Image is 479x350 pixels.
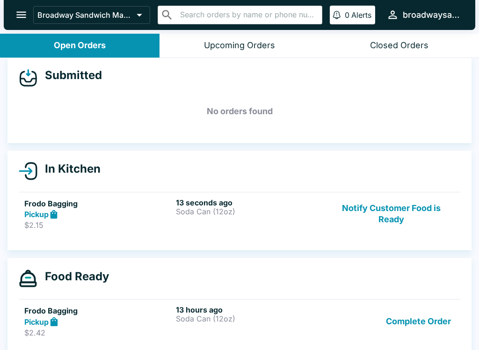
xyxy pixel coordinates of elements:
button: broadwaysandwichmarket [383,5,464,25]
button: Notify Customer Food is Ready [328,198,455,230]
h4: Submitted [37,68,102,82]
a: Frodo BaggingPickup$2.1513 seconds agoSoda Can (12oz)Notify Customer Food is Ready [19,192,460,236]
h5: Frodo Bagging [24,305,172,316]
p: Soda Can (12oz) [176,314,324,323]
h5: No orders found [19,95,460,128]
button: Broadway Sandwich Market [33,6,150,24]
div: broadwaysandwichmarket [403,9,460,21]
p: $2.42 [24,328,172,337]
h5: Frodo Bagging [24,198,172,209]
button: Complete Order [382,305,455,337]
p: Broadway Sandwich Market [37,10,133,20]
div: Open Orders [54,40,106,51]
div: Upcoming Orders [204,40,275,51]
p: 0 [345,10,349,20]
div: Closed Orders [370,40,428,51]
h6: 13 hours ago [176,305,324,314]
h4: In Kitchen [37,162,101,176]
p: Alerts [351,10,371,20]
h4: Food Ready [37,270,109,284]
input: Search orders by name or phone number [177,8,318,22]
strong: Pickup [24,210,49,219]
button: open drawer [9,3,33,27]
p: $2.15 [24,220,172,230]
h6: 13 seconds ago [176,198,324,207]
p: Soda Can (12oz) [176,207,324,216]
a: Frodo BaggingPickup$2.4213 hours agoSoda Can (12oz)Complete Order [19,299,460,343]
strong: Pickup [24,317,49,327]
